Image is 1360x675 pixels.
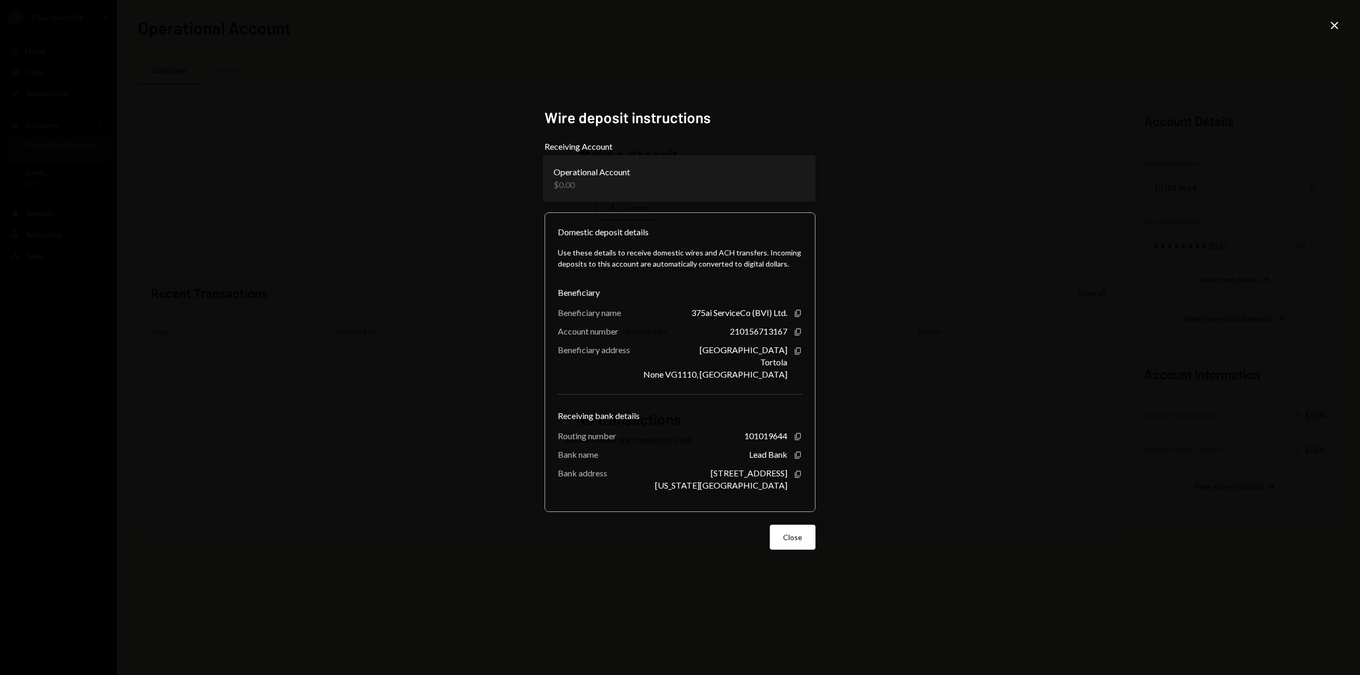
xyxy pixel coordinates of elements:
h2: Wire deposit instructions [545,107,815,128]
div: Use these details to receive domestic wires and ACH transfers. Incoming deposits to this account ... [558,247,802,269]
div: Bank address [558,468,607,478]
label: Receiving Account [545,140,815,153]
div: Tortola [760,357,787,367]
div: [US_STATE][GEOGRAPHIC_DATA] [655,480,787,490]
div: Beneficiary name [558,307,621,318]
div: Account number [558,326,618,336]
div: 101019644 [744,431,787,441]
button: Close [770,525,815,550]
div: Bank name [558,449,598,459]
div: Beneficiary [558,286,802,299]
div: [STREET_ADDRESS] [711,468,787,478]
div: Beneficiary address [558,345,630,355]
div: Receiving bank details [558,409,802,422]
div: Domestic deposit details [558,226,649,238]
div: [GEOGRAPHIC_DATA] [700,345,787,355]
div: 210156713167 [730,326,787,336]
div: Lead Bank [749,449,787,459]
div: Operational Account [554,166,630,178]
div: 375ai ServiceCo (BVI) Ltd. [691,307,787,318]
div: None VG1110, [GEOGRAPHIC_DATA] [643,369,787,379]
div: Routing number [558,431,616,441]
div: $0.00 [554,178,630,191]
